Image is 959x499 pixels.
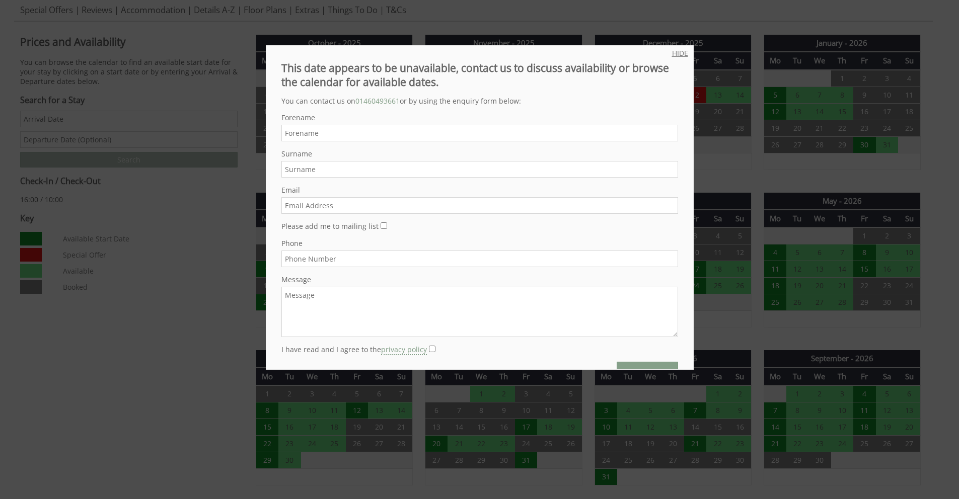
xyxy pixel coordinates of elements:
[281,149,678,158] label: Surname
[281,96,678,106] p: You can contact us on or by using the enquiry form below:
[281,221,379,231] label: Please add me to mailing list
[281,161,678,178] input: Surname
[281,238,678,248] label: Phone
[281,125,678,141] input: Forename
[281,185,678,195] label: Email
[281,275,678,284] label: Message
[355,96,400,106] a: 01460493661
[617,362,678,384] button: Send Enquiry
[281,113,678,122] label: Forename
[281,251,678,267] input: Phone Number
[281,345,427,354] label: I have read and I agree to the
[672,48,688,58] a: HIDE
[281,197,678,214] input: Email Address
[281,61,678,89] h2: This date appears to be unavailable, contact us to discuss availability or browse the calendar fo...
[381,345,427,355] a: privacy policy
